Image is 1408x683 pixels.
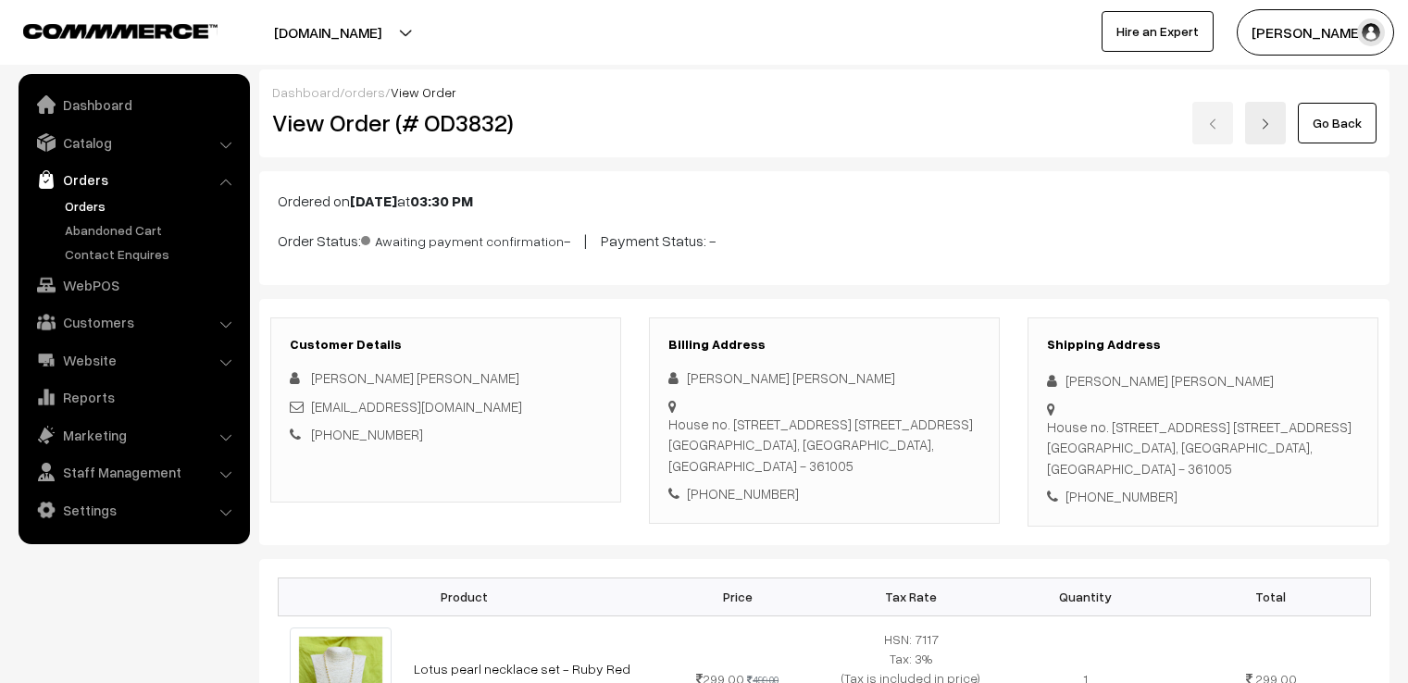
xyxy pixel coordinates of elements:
a: Contact Enquires [60,244,243,264]
span: [PERSON_NAME] [PERSON_NAME] [311,369,519,386]
th: Price [651,577,825,615]
p: Ordered on at [278,190,1371,212]
div: [PHONE_NUMBER] [668,483,980,504]
a: Dashboard [272,84,340,100]
a: WebPOS [23,268,243,302]
div: [PERSON_NAME] [PERSON_NAME] [1047,370,1359,391]
div: House no. [STREET_ADDRESS] [STREET_ADDRESS] [GEOGRAPHIC_DATA], [GEOGRAPHIC_DATA], [GEOGRAPHIC_DAT... [1047,416,1359,479]
a: Reports [23,380,243,414]
span: View Order [391,84,456,100]
b: 03:30 PM [410,192,473,210]
div: [PHONE_NUMBER] [1047,486,1359,507]
a: Marketing [23,418,243,452]
a: Settings [23,493,243,527]
button: [PERSON_NAME] [1237,9,1394,56]
a: Staff Management [23,455,243,489]
a: Website [23,343,243,377]
img: right-arrow.png [1260,118,1271,130]
th: Total [1172,577,1371,615]
div: [PERSON_NAME] [PERSON_NAME] [668,367,980,389]
a: Hire an Expert [1102,11,1214,52]
h2: View Order (# OD3832) [272,108,622,137]
span: Awaiting payment confirmation [361,227,564,251]
div: House no. [STREET_ADDRESS] [STREET_ADDRESS] [GEOGRAPHIC_DATA], [GEOGRAPHIC_DATA], [GEOGRAPHIC_DAT... [668,414,980,477]
b: [DATE] [350,192,397,210]
a: Abandoned Cart [60,220,243,240]
h3: Billing Address [668,337,980,353]
button: [DOMAIN_NAME] [209,9,446,56]
th: Tax Rate [824,577,998,615]
a: [PHONE_NUMBER] [311,426,423,442]
img: COMMMERCE [23,24,218,38]
a: orders [344,84,385,100]
a: Dashboard [23,88,243,121]
a: Lotus pearl necklace set - Ruby Red [414,661,630,677]
a: Go Back [1298,103,1377,143]
a: Orders [23,163,243,196]
h3: Customer Details [290,337,602,353]
a: [EMAIL_ADDRESS][DOMAIN_NAME] [311,398,522,415]
h3: Shipping Address [1047,337,1359,353]
a: Customers [23,305,243,339]
a: Orders [60,196,243,216]
th: Quantity [998,577,1172,615]
a: COMMMERCE [23,19,185,41]
p: Order Status: - | Payment Status: - [278,227,1371,252]
th: Product [279,577,651,615]
div: / / [272,82,1377,102]
a: Catalog [23,126,243,159]
img: user [1357,19,1385,46]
